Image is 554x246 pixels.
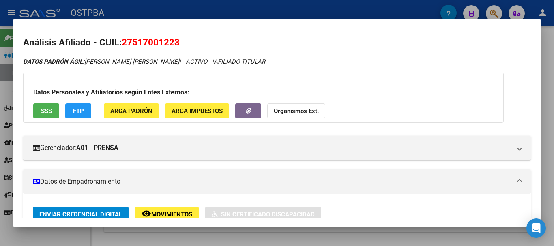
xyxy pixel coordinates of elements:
h3: Datos Personales y Afiliatorios según Entes Externos: [33,88,494,97]
button: Enviar Credencial Digital [33,207,129,222]
button: Organismos Ext. [267,103,325,118]
button: ARCA Impuestos [165,103,229,118]
span: ARCA Impuestos [172,107,223,115]
span: Enviar Credencial Digital [39,211,122,218]
i: | ACTIVO | [23,58,265,65]
mat-expansion-panel-header: Gerenciador:A01 - PRENSA [23,136,531,160]
button: Movimientos [135,207,199,222]
mat-panel-title: Gerenciador: [33,143,511,153]
span: SSS [41,107,52,115]
span: ARCA Padrón [110,107,152,115]
button: FTP [65,103,91,118]
strong: Organismos Ext. [274,107,319,115]
strong: DATOS PADRÓN ÁGIL: [23,58,84,65]
mat-icon: remove_red_eye [142,209,151,218]
h2: Análisis Afiliado - CUIL: [23,36,531,49]
mat-panel-title: Datos de Empadronamiento [33,177,511,186]
span: 27517001223 [122,37,180,47]
button: SSS [33,103,59,118]
div: Open Intercom Messenger [526,218,546,238]
span: FTP [73,107,84,115]
button: Sin Certificado Discapacidad [205,207,321,222]
span: Sin Certificado Discapacidad [221,211,315,218]
mat-expansion-panel-header: Datos de Empadronamiento [23,169,531,194]
strong: A01 - PRENSA [76,143,118,153]
span: [PERSON_NAME] [PERSON_NAME] [23,58,179,65]
button: ARCA Padrón [104,103,159,118]
span: Movimientos [151,211,192,218]
span: AFILIADO TITULAR [214,58,265,65]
